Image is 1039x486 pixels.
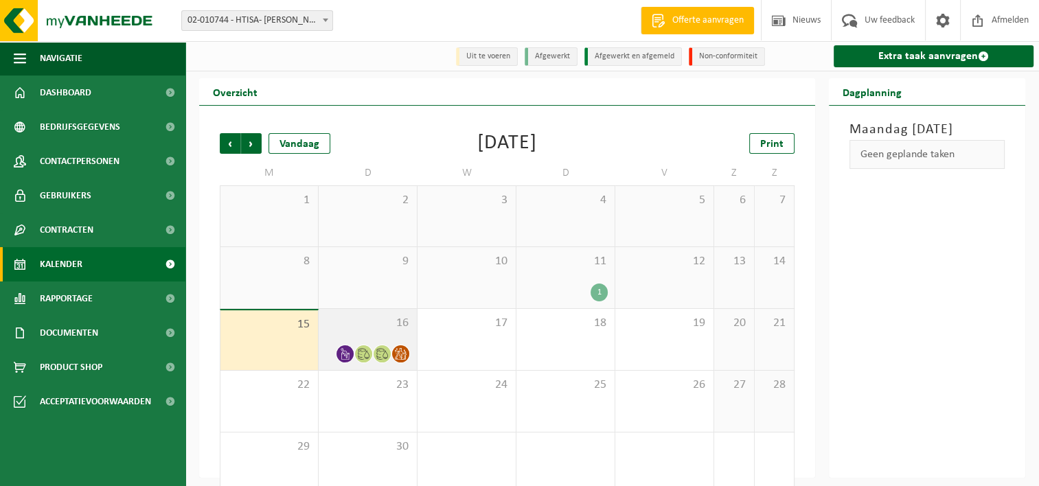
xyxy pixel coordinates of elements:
div: Geen geplande taken [849,140,1005,169]
td: D [319,161,418,185]
li: Non-conformiteit [689,47,765,66]
span: 24 [424,378,509,393]
span: Contactpersonen [40,144,119,178]
span: 3 [424,193,509,208]
a: Offerte aanvragen [641,7,754,34]
span: 30 [326,439,410,454]
td: W [418,161,516,185]
span: 23 [326,378,410,393]
span: Offerte aanvragen [669,14,747,27]
span: 19 [622,316,707,331]
span: 25 [523,378,608,393]
span: 13 [721,254,747,269]
span: Product Shop [40,350,102,384]
span: 7 [762,193,788,208]
div: [DATE] [477,133,537,154]
span: 20 [721,316,747,331]
span: 18 [523,316,608,331]
td: Z [755,161,795,185]
span: 17 [424,316,509,331]
span: Documenten [40,316,98,350]
span: Contracten [40,213,93,247]
td: M [220,161,319,185]
span: 02-010744 - HTISA- SKOG - GENT [182,11,332,30]
li: Afgewerkt [525,47,578,66]
div: 1 [591,283,608,301]
span: 8 [227,254,311,269]
li: Uit te voeren [456,47,518,66]
span: 6 [721,193,747,208]
span: 02-010744 - HTISA- SKOG - GENT [181,10,333,31]
li: Afgewerkt en afgemeld [584,47,682,66]
span: 14 [762,254,788,269]
span: Dashboard [40,76,91,110]
span: Navigatie [40,41,82,76]
span: 16 [326,316,410,331]
span: Volgende [241,133,262,154]
span: Bedrijfsgegevens [40,110,120,144]
span: 27 [721,378,747,393]
span: 11 [523,254,608,269]
span: 5 [622,193,707,208]
span: 28 [762,378,788,393]
span: 1 [227,193,311,208]
span: Gebruikers [40,178,91,213]
a: Extra taak aanvragen [834,45,1034,67]
span: 9 [326,254,410,269]
td: V [615,161,714,185]
h2: Dagplanning [829,78,915,105]
span: 12 [622,254,707,269]
span: 2 [326,193,410,208]
span: 10 [424,254,509,269]
span: 26 [622,378,707,393]
span: Kalender [40,247,82,281]
h3: Maandag [DATE] [849,119,1005,140]
h2: Overzicht [199,78,271,105]
span: 4 [523,193,608,208]
a: Print [749,133,795,154]
span: Acceptatievoorwaarden [40,384,151,419]
div: Vandaag [269,133,330,154]
td: Z [714,161,755,185]
span: 21 [762,316,788,331]
span: 22 [227,378,311,393]
td: D [516,161,615,185]
span: Vorige [220,133,240,154]
span: 29 [227,439,311,454]
span: Rapportage [40,281,93,316]
span: 15 [227,317,311,332]
span: Print [760,139,784,150]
